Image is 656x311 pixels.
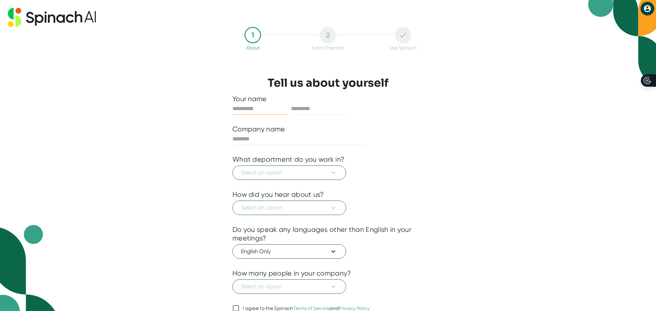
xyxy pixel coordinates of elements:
[320,27,336,43] div: 2
[232,95,424,103] div: Your name
[232,201,346,215] button: Select an option
[232,269,351,278] div: How many people in your company?
[268,76,388,89] h3: Tell us about yourself
[232,155,344,164] div: What department do you work in?
[232,165,346,180] button: Select an option
[339,305,369,311] a: Privacy Policy
[244,27,261,43] div: 1
[241,169,337,177] span: Select an option
[246,45,260,51] div: About
[241,282,337,291] span: Select an option
[232,279,346,294] button: Select an option
[312,45,344,51] div: Sync Calendar
[232,225,424,243] div: Do you speak any languages other than English in your meetings?
[293,305,330,311] a: Terms of Service
[389,45,417,51] div: Use Spinach
[232,190,324,199] div: How did you hear about us?
[232,244,346,259] button: English Only
[241,247,337,256] span: English Only
[232,125,285,133] div: Company name
[241,204,337,212] span: Select an option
